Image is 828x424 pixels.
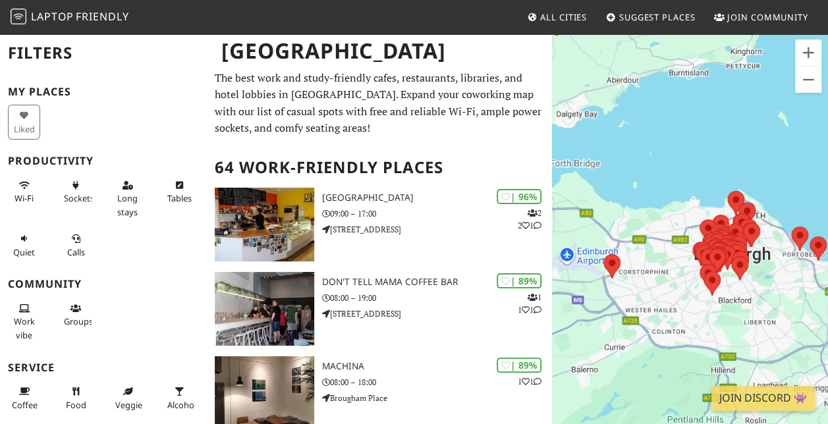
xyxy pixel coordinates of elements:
p: 09:00 – 17:00 [322,207,552,220]
img: LaptopFriendly [11,9,26,24]
span: Friendly [76,9,128,24]
a: Join Community [709,5,814,29]
div: | 89% [497,273,541,288]
a: LaptopFriendly LaptopFriendly [11,6,129,29]
p: 1 1 [518,375,541,388]
p: Brougham Place [322,392,552,404]
span: Laptop [31,9,74,24]
button: Groups [60,298,92,332]
h3: Service [8,361,199,374]
span: Work-friendly tables [167,192,192,204]
span: Suggest Places [619,11,696,23]
a: Join Discord 👾 [711,386,815,411]
p: [STREET_ADDRESS] [322,223,552,236]
button: Tables [163,174,196,209]
button: Calls [60,228,92,263]
span: Group tables [64,315,93,327]
button: Long stays [111,174,144,223]
div: | 96% [497,189,541,204]
h3: Productivity [8,155,199,167]
button: Quiet [8,228,40,263]
button: Alcohol [163,381,196,415]
span: People working [14,315,35,340]
p: [STREET_ADDRESS] [322,307,552,320]
span: All Cities [540,11,587,23]
p: The best work and study-friendly cafes, restaurants, libraries, and hotel lobbies in [GEOGRAPHIC_... [215,70,544,137]
span: Video/audio calls [67,246,85,258]
button: Work vibe [8,298,40,346]
button: Wi-Fi [8,174,40,209]
button: Zoom out [795,66,821,93]
h2: Filters [8,33,199,73]
h3: Machina [322,361,552,372]
span: Join Community [727,11,808,23]
span: Power sockets [64,192,94,204]
img: North Fort Cafe [215,188,314,261]
p: 1 1 1 [518,291,541,316]
button: Food [60,381,92,415]
span: Food [66,399,86,411]
a: Don't tell Mama Coffee Bar | 89% 111 Don't tell Mama Coffee Bar 08:00 – 19:00 [STREET_ADDRESS] [207,272,552,346]
h3: Community [8,278,199,290]
button: Veggie [111,381,144,415]
a: All Cities [522,5,592,29]
img: Don't tell Mama Coffee Bar [215,272,314,346]
span: Stable Wi-Fi [14,192,34,204]
h3: My Places [8,86,199,98]
h1: [GEOGRAPHIC_DATA] [211,33,549,69]
p: 2 2 1 [518,207,541,232]
span: Quiet [13,246,35,258]
div: | 89% [497,358,541,373]
h3: [GEOGRAPHIC_DATA] [322,192,552,203]
h2: 64 Work-Friendly Places [215,147,544,188]
a: North Fort Cafe | 96% 221 [GEOGRAPHIC_DATA] 09:00 – 17:00 [STREET_ADDRESS] [207,188,552,261]
p: 08:00 – 18:00 [322,376,552,388]
span: Alcohol [167,399,196,411]
button: Coffee [8,381,40,415]
button: Sockets [60,174,92,209]
span: Veggie [115,399,142,411]
p: 08:00 – 19:00 [322,292,552,304]
h3: Don't tell Mama Coffee Bar [322,277,552,288]
span: Long stays [117,192,138,217]
a: Suggest Places [601,5,701,29]
button: Zoom in [795,40,821,66]
span: Coffee [12,399,38,411]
